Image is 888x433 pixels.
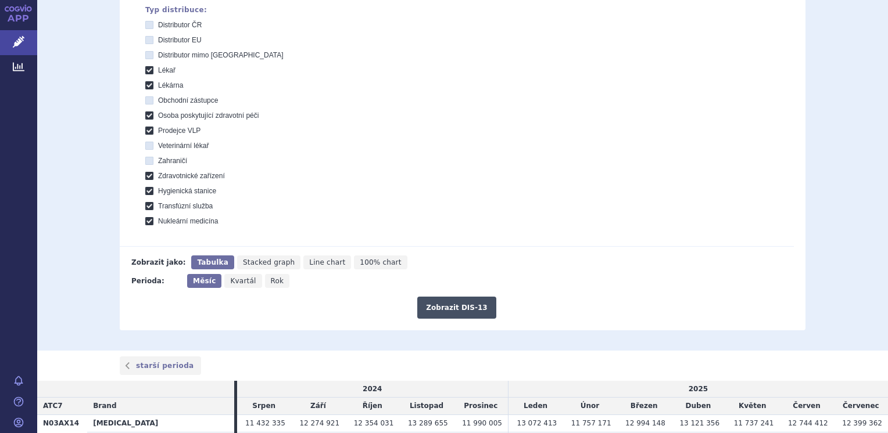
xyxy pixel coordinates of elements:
[354,419,394,427] span: 12 354 031
[158,202,213,210] span: Transfúzní služba
[788,419,828,427] span: 12 744 412
[93,402,116,410] span: Brand
[87,415,234,432] th: [MEDICAL_DATA]
[43,402,63,410] span: ATC7
[417,297,496,319] button: Zobrazit DIS-13
[158,172,225,180] span: Zdravotnické zařízení
[508,398,563,415] td: Leden
[571,419,611,427] span: 11 757 171
[158,187,216,195] span: Hygienická stanice
[625,419,665,427] span: 12 994 148
[158,96,218,104] span: Obchodní zástupce
[734,419,774,427] span: 11 737 241
[399,398,453,415] td: Listopad
[408,419,448,427] span: 13 289 655
[145,6,794,14] div: Typ distribuce:
[197,258,228,266] span: Tabulka
[230,277,256,285] span: Kvartál
[617,398,671,415] td: Březen
[131,255,185,269] div: Zobrazit jako:
[842,419,882,427] span: 12 399 362
[834,398,888,415] td: Červenec
[158,36,202,44] span: Distributor EU
[158,217,218,225] span: Nukleární medicína
[291,398,345,415] td: Září
[563,398,617,415] td: Únor
[517,419,557,427] span: 13 072 413
[245,419,285,427] span: 11 432 335
[158,81,183,89] span: Lékárna
[243,258,295,266] span: Stacked graph
[779,398,833,415] td: Červen
[508,381,888,398] td: 2025
[158,127,200,135] span: Prodejce VLP
[271,277,284,285] span: Rok
[345,398,399,415] td: Říjen
[309,258,345,266] span: Line chart
[158,142,209,150] span: Veterinární lékař
[299,419,339,427] span: 12 274 921
[454,398,509,415] td: Prosinec
[360,258,401,266] span: 100% chart
[671,398,725,415] td: Duben
[679,419,719,427] span: 13 121 356
[237,381,509,398] td: 2024
[120,356,201,375] a: starší perioda
[158,66,176,74] span: Lékař
[237,398,291,415] td: Srpen
[158,157,187,165] span: Zahraničí
[158,51,284,59] span: Distributor mimo [GEOGRAPHIC_DATA]
[462,419,502,427] span: 11 990 005
[131,274,181,288] div: Perioda:
[725,398,779,415] td: Květen
[158,21,202,29] span: Distributor ČR
[158,111,259,120] span: Osoba poskytující zdravotní péči
[193,277,216,285] span: Měsíc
